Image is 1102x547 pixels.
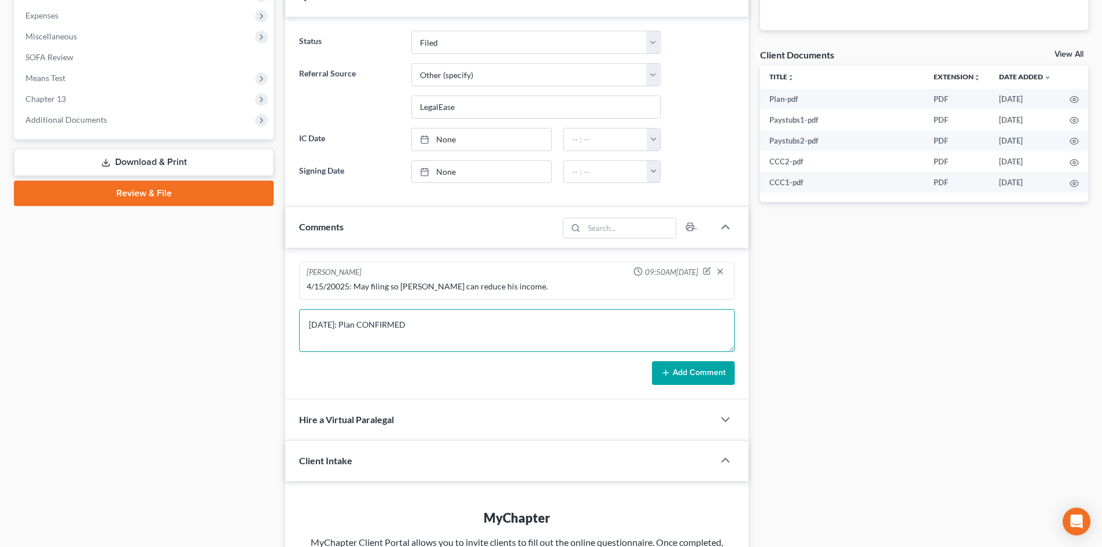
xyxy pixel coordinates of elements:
td: Paystubs2-pdf [760,130,924,151]
a: SOFA Review [16,47,274,68]
span: Client Intake [299,455,352,466]
span: Means Test [25,73,65,83]
a: None [412,161,551,183]
span: Comments [299,221,344,232]
a: Titleunfold_more [769,72,794,81]
div: 4/15/20025: May filing so [PERSON_NAME] can reduce his income. [307,281,727,292]
span: Hire a Virtual Paralegal [299,414,394,425]
a: Date Added expand_more [999,72,1051,81]
td: PDF [924,172,990,193]
a: None [412,129,551,150]
input: Search... [584,218,676,238]
td: CCC1-pdf [760,172,924,193]
td: [DATE] [990,109,1060,130]
td: CCC2-pdf [760,151,924,172]
a: Extensionunfold_more [934,72,981,81]
a: Review & File [14,181,274,206]
td: [DATE] [990,89,1060,109]
i: unfold_more [787,74,794,81]
span: SOFA Review [25,52,73,62]
td: PDF [924,109,990,130]
td: PDF [924,130,990,151]
td: Plan-pdf [760,89,924,109]
input: -- : -- [564,129,647,150]
label: Referral Source [293,63,405,119]
a: View All [1055,50,1083,58]
td: [DATE] [990,130,1060,151]
label: Status [293,31,405,54]
td: [DATE] [990,172,1060,193]
span: Additional Documents [25,115,107,124]
div: [PERSON_NAME] [307,267,362,278]
div: MyChapter [308,509,725,527]
i: unfold_more [974,74,981,81]
i: expand_more [1044,74,1051,81]
input: -- : -- [564,161,647,183]
div: Client Documents [760,49,834,61]
span: Expenses [25,10,58,20]
input: Other Referral Source [412,96,660,118]
span: 09:50AM[DATE] [645,267,698,278]
a: Download & Print [14,149,274,176]
td: Paystubs1-pdf [760,109,924,130]
td: PDF [924,151,990,172]
button: Add Comment [652,361,735,386]
span: Chapter 13 [25,94,66,104]
td: PDF [924,89,990,109]
div: Open Intercom Messenger [1063,508,1090,535]
label: IC Date [293,128,405,151]
span: Miscellaneous [25,31,77,41]
label: Signing Date [293,160,405,183]
td: [DATE] [990,151,1060,172]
